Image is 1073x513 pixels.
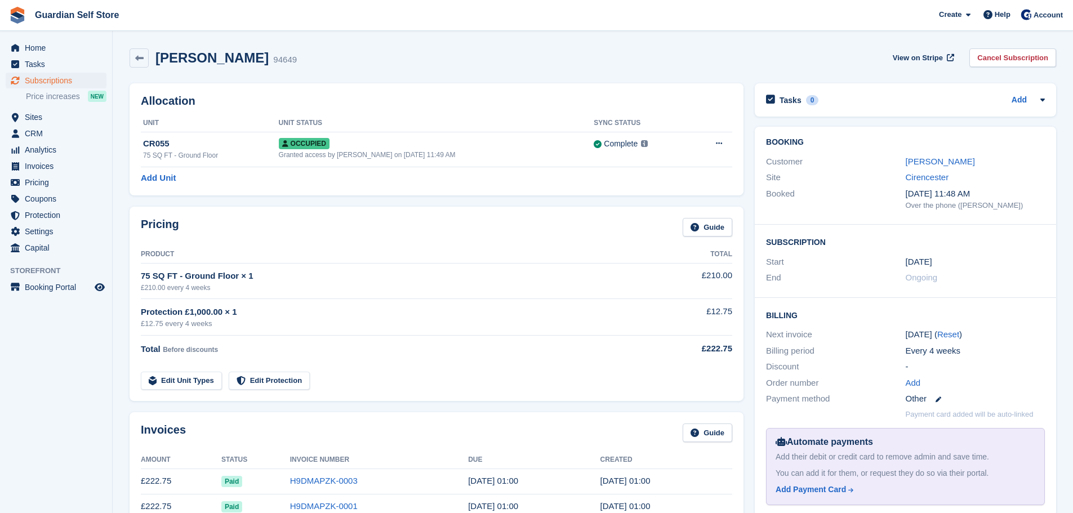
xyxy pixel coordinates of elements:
[141,344,161,354] span: Total
[25,224,92,239] span: Settings
[906,157,975,166] a: [PERSON_NAME]
[141,270,642,283] div: 75 SQ FT - Ground Floor × 1
[6,142,106,158] a: menu
[155,50,269,65] h2: [PERSON_NAME]
[6,56,106,72] a: menu
[141,306,642,319] div: Protection £1,000.00 × 1
[906,345,1045,358] div: Every 4 weeks
[10,265,112,276] span: Storefront
[273,53,297,66] div: 94649
[600,451,732,469] th: Created
[906,409,1034,420] p: Payment card added will be auto-linked
[25,109,92,125] span: Sites
[468,476,518,485] time: 2025-08-12 00:00:00 UTC
[221,501,242,512] span: Paid
[939,9,961,20] span: Create
[683,218,732,237] a: Guide
[6,207,106,223] a: menu
[468,501,518,511] time: 2025-07-15 00:00:00 UTC
[641,140,648,147] img: icon-info-grey-7440780725fd019a000dd9b08b2336e03edf1995a4989e88bcd33f0948082b44.svg
[26,91,80,102] span: Price increases
[25,142,92,158] span: Analytics
[25,191,92,207] span: Coupons
[290,476,358,485] a: H9DMAPZK-0003
[6,224,106,239] a: menu
[776,467,1035,479] div: You can add it for them, or request they do so via their portal.
[25,73,92,88] span: Subscriptions
[468,451,600,469] th: Due
[766,256,905,269] div: Start
[766,188,905,211] div: Booked
[776,484,1031,496] a: Add Payment Card
[93,280,106,294] a: Preview store
[6,126,106,141] a: menu
[1034,10,1063,21] span: Account
[906,328,1045,341] div: [DATE] ( )
[766,360,905,373] div: Discount
[229,372,310,390] a: Edit Protection
[766,271,905,284] div: End
[806,95,819,105] div: 0
[141,372,222,390] a: Edit Unit Types
[141,283,642,293] div: £210.00 every 4 weeks
[600,501,651,511] time: 2025-07-14 00:00:21 UTC
[969,48,1056,67] a: Cancel Subscription
[780,95,802,105] h2: Tasks
[6,158,106,174] a: menu
[642,342,732,355] div: £222.75
[290,501,358,511] a: H9DMAPZK-0001
[141,172,176,185] a: Add Unit
[642,299,732,336] td: £12.75
[906,172,949,182] a: Cirencester
[143,150,279,160] div: 75 SQ FT - Ground Floor
[766,345,905,358] div: Billing period
[279,150,594,160] div: Granted access by [PERSON_NAME] on [DATE] 11:49 AM
[776,435,1035,449] div: Automate payments
[766,392,905,405] div: Payment method
[25,40,92,56] span: Home
[594,114,690,132] th: Sync Status
[6,240,106,256] a: menu
[766,155,905,168] div: Customer
[141,423,186,442] h2: Invoices
[906,200,1045,211] div: Over the phone ([PERSON_NAME])
[26,90,106,102] a: Price increases NEW
[25,279,92,295] span: Booking Portal
[25,56,92,72] span: Tasks
[141,451,221,469] th: Amount
[642,246,732,264] th: Total
[1021,9,1032,20] img: Tom Scott
[906,188,1045,200] div: [DATE] 11:48 AM
[906,256,932,269] time: 2025-07-14 00:00:00 UTC
[6,279,106,295] a: menu
[776,484,846,496] div: Add Payment Card
[1012,94,1027,107] a: Add
[995,9,1010,20] span: Help
[25,240,92,256] span: Capital
[906,392,1045,405] div: Other
[143,137,279,150] div: CR055
[9,7,26,24] img: stora-icon-8386f47178a22dfd0bd8f6a31ec36ba5ce8667c1dd55bd0f319d3a0aa187defe.svg
[6,191,106,207] a: menu
[906,273,938,282] span: Ongoing
[141,318,642,329] div: £12.75 every 4 weeks
[766,236,1045,247] h2: Subscription
[88,91,106,102] div: NEW
[642,263,732,298] td: £210.00
[906,360,1045,373] div: -
[141,246,642,264] th: Product
[600,476,651,485] time: 2025-08-11 00:00:10 UTC
[141,218,179,237] h2: Pricing
[221,451,290,469] th: Status
[937,329,959,339] a: Reset
[25,126,92,141] span: CRM
[25,175,92,190] span: Pricing
[141,95,732,108] h2: Allocation
[906,377,921,390] a: Add
[6,73,106,88] a: menu
[25,158,92,174] span: Invoices
[30,6,123,24] a: Guardian Self Store
[893,52,943,64] span: View on Stripe
[766,309,1045,320] h2: Billing
[279,114,594,132] th: Unit Status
